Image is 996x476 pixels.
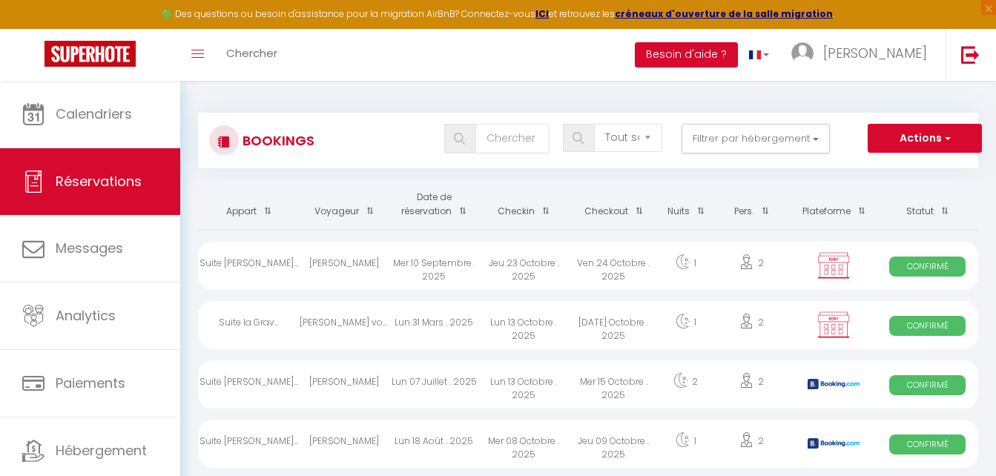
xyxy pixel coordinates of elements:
[44,41,136,67] img: Super Booking
[659,179,713,230] th: Sort by nights
[877,179,978,230] th: Sort by status
[56,105,132,123] span: Calendriers
[791,42,814,65] img: ...
[535,7,549,20] a: ICI
[300,179,389,230] th: Sort by guest
[389,179,479,230] th: Sort by booking date
[198,179,300,230] th: Sort by rentals
[713,179,791,230] th: Sort by people
[868,124,982,153] button: Actions
[615,7,833,20] a: créneaux d'ouverture de la salle migration
[791,179,877,230] th: Sort by channel
[823,44,927,62] span: [PERSON_NAME]
[56,172,142,191] span: Réservations
[239,124,314,157] h3: Bookings
[56,306,116,325] span: Analytics
[682,124,830,153] button: Filtrer par hébergement
[961,45,980,64] img: logout
[215,29,288,81] a: Chercher
[569,179,659,230] th: Sort by checkout
[475,124,550,153] input: Chercher
[56,374,125,392] span: Paiements
[635,42,738,67] button: Besoin d'aide ?
[780,29,946,81] a: ... [PERSON_NAME]
[479,179,569,230] th: Sort by checkin
[226,45,277,61] span: Chercher
[56,441,147,460] span: Hébergement
[56,239,123,257] span: Messages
